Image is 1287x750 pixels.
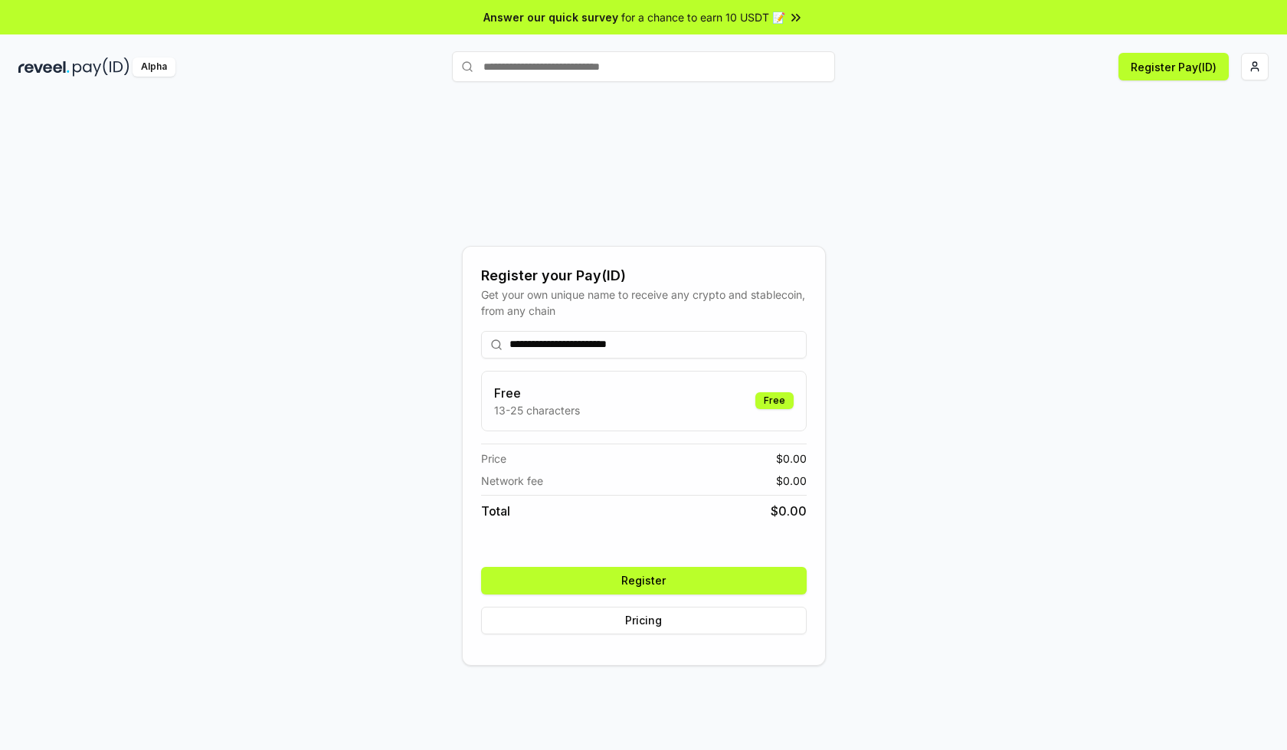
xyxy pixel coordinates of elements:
img: pay_id [73,57,129,77]
img: reveel_dark [18,57,70,77]
span: for a chance to earn 10 USDT 📝 [621,9,785,25]
span: Total [481,502,510,520]
span: $ 0.00 [776,473,807,489]
span: $ 0.00 [776,450,807,467]
div: Register your Pay(ID) [481,265,807,287]
span: Answer our quick survey [483,9,618,25]
span: Network fee [481,473,543,489]
button: Pricing [481,607,807,634]
button: Register Pay(ID) [1118,53,1229,80]
div: Alpha [133,57,175,77]
span: Price [481,450,506,467]
h3: Free [494,384,580,402]
div: Get your own unique name to receive any crypto and stablecoin, from any chain [481,287,807,319]
span: $ 0.00 [771,502,807,520]
div: Free [755,392,794,409]
button: Register [481,567,807,594]
p: 13-25 characters [494,402,580,418]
